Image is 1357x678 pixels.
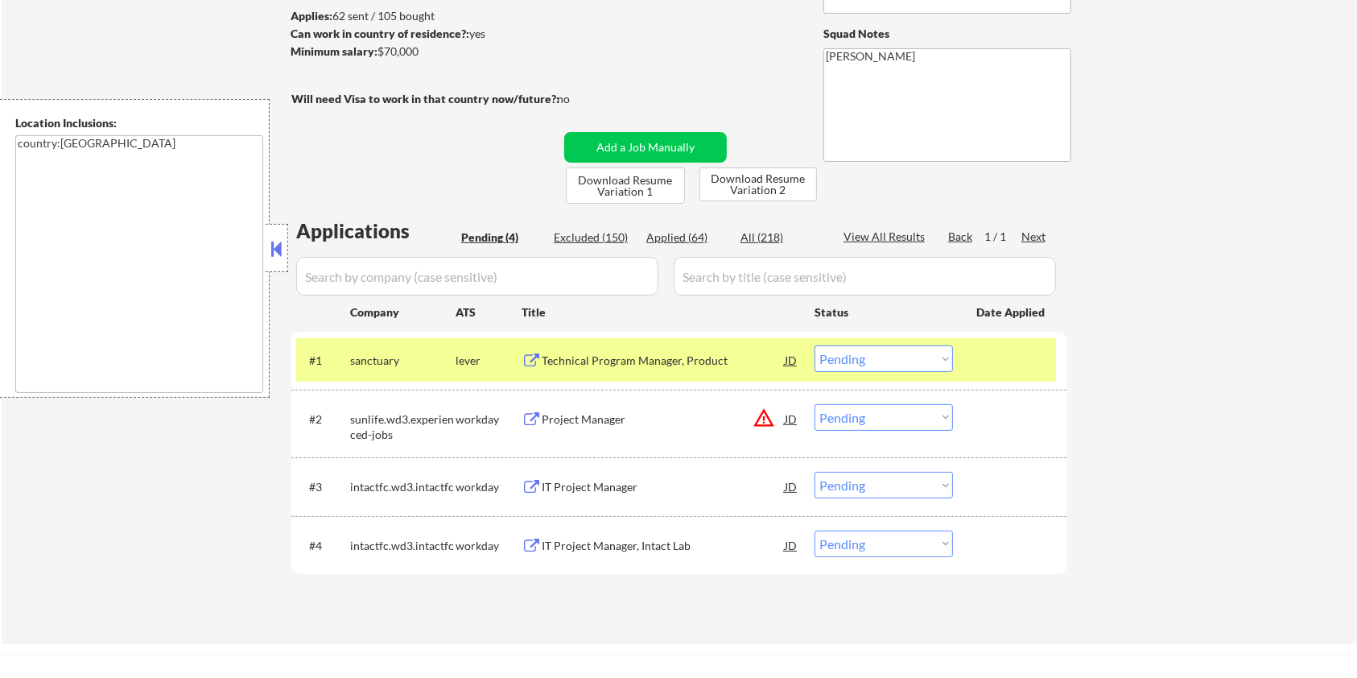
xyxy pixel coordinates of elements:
div: intactfc.wd3.intactfc [350,538,456,554]
button: warning_amber [753,407,775,429]
input: Search by title (case sensitive) [674,257,1056,296]
div: JD [783,404,799,433]
div: IT Project Manager, Intact Lab [542,538,785,554]
div: Pending (4) [461,229,542,246]
div: Applications [296,221,456,241]
div: Status [815,297,953,326]
div: #3 [309,479,337,495]
div: sunlife.wd3.experienced-jobs [350,411,456,443]
div: JD [783,531,799,560]
div: no [557,91,603,107]
div: workday [456,538,522,554]
div: $70,000 [291,43,559,60]
div: sanctuary [350,353,456,369]
div: JD [783,345,799,374]
div: lever [456,353,522,369]
div: #4 [309,538,337,554]
button: Add a Job Manually [564,132,727,163]
div: View All Results [843,229,930,245]
div: Project Manager [542,411,785,428]
div: Squad Notes [823,26,1071,42]
button: Download Resume Variation 1 [566,167,685,204]
div: Company [350,304,456,320]
strong: Minimum salary: [291,44,377,58]
div: Technical Program Manager, Product [542,353,785,369]
div: Location Inclusions: [15,115,263,131]
strong: Applies: [291,9,332,23]
div: ATS [456,304,522,320]
strong: Will need Visa to work in that country now/future?: [291,92,559,105]
div: yes [291,26,554,42]
div: JD [783,472,799,501]
div: All (218) [740,229,821,246]
div: intactfc.wd3.intactfc [350,479,456,495]
div: Excluded (150) [554,229,634,246]
div: Date Applied [976,304,1047,320]
div: IT Project Manager [542,479,785,495]
div: #1 [309,353,337,369]
div: #2 [309,411,337,428]
div: workday [456,411,522,428]
div: Title [522,304,799,320]
button: Download Resume Variation 2 [699,167,817,201]
div: 1 / 1 [984,229,1021,245]
div: Back [948,229,974,245]
strong: Can work in country of residence?: [291,27,469,40]
div: 62 sent / 105 bought [291,8,559,24]
div: Applied (64) [646,229,727,246]
div: Next [1021,229,1047,245]
div: workday [456,479,522,495]
input: Search by company (case sensitive) [296,257,658,296]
